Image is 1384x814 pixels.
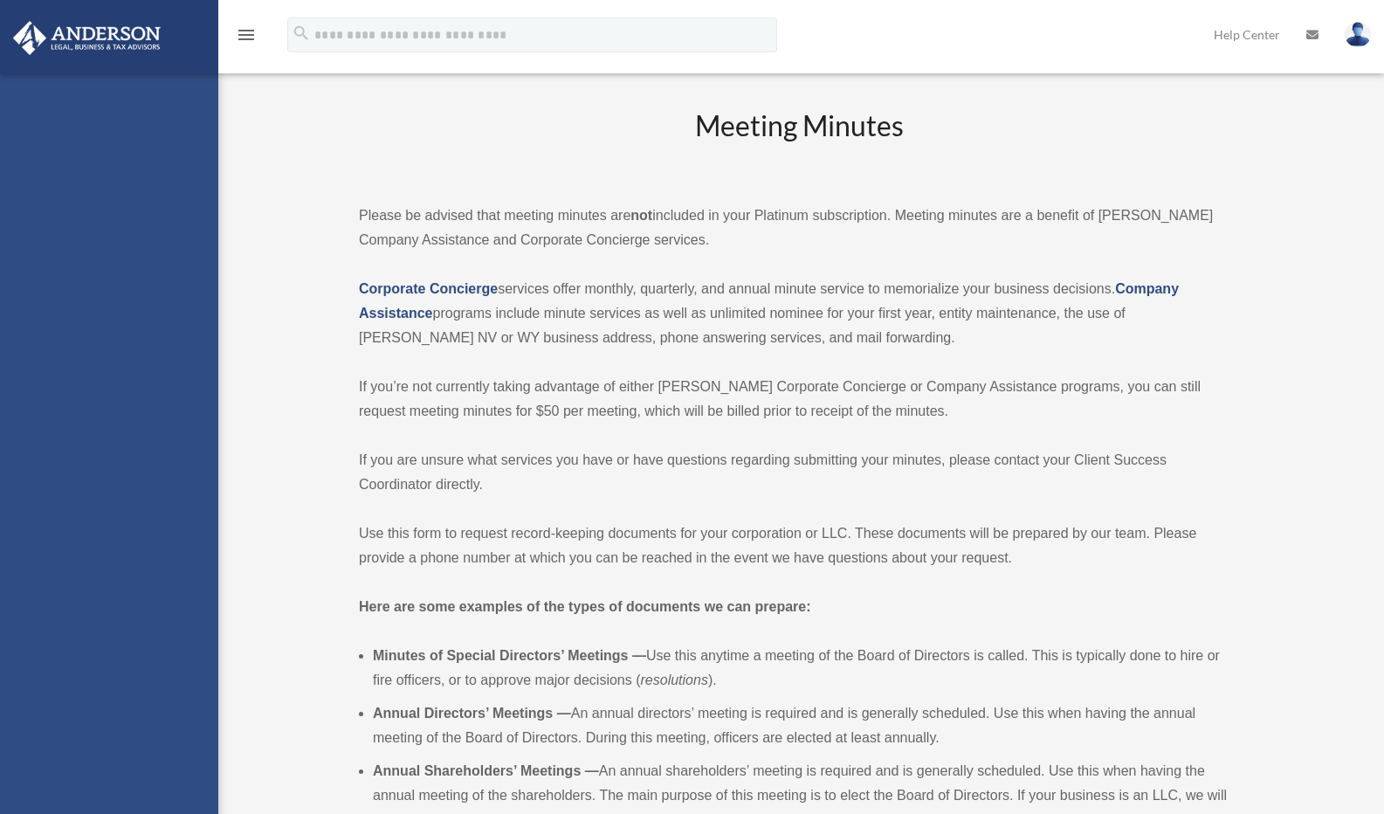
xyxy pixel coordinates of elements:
b: Annual Directors’ Meetings — [373,706,571,721]
i: menu [236,24,257,45]
a: Corporate Concierge [359,281,498,296]
strong: not [630,208,652,223]
p: Use this form to request record-keeping documents for your corporation or LLC. These documents wi... [359,521,1239,570]
strong: Here are some examples of the types of documents we can prepare: [359,599,811,614]
li: An annual directors’ meeting is required and is generally scheduled. Use this when having the ann... [373,701,1239,750]
b: Annual Shareholders’ Meetings — [373,763,599,778]
p: services offer monthly, quarterly, and annual minute service to memorialize your business decisio... [359,277,1239,350]
p: Please be advised that meeting minutes are included in your Platinum subscription. Meeting minute... [359,203,1239,252]
b: Minutes of Special Directors’ Meetings — [373,648,646,663]
li: Use this anytime a meeting of the Board of Directors is called. This is typically done to hire or... [373,644,1239,693]
img: Anderson Advisors Platinum Portal [8,21,166,55]
p: If you are unsure what services you have or have questions regarding submitting your minutes, ple... [359,448,1239,497]
em: resolutions [641,673,708,687]
i: search [292,24,311,43]
a: menu [236,31,257,45]
img: User Pic [1345,22,1371,47]
h2: Meeting Minutes [359,107,1239,179]
p: If you’re not currently taking advantage of either [PERSON_NAME] Corporate Concierge or Company A... [359,375,1239,424]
